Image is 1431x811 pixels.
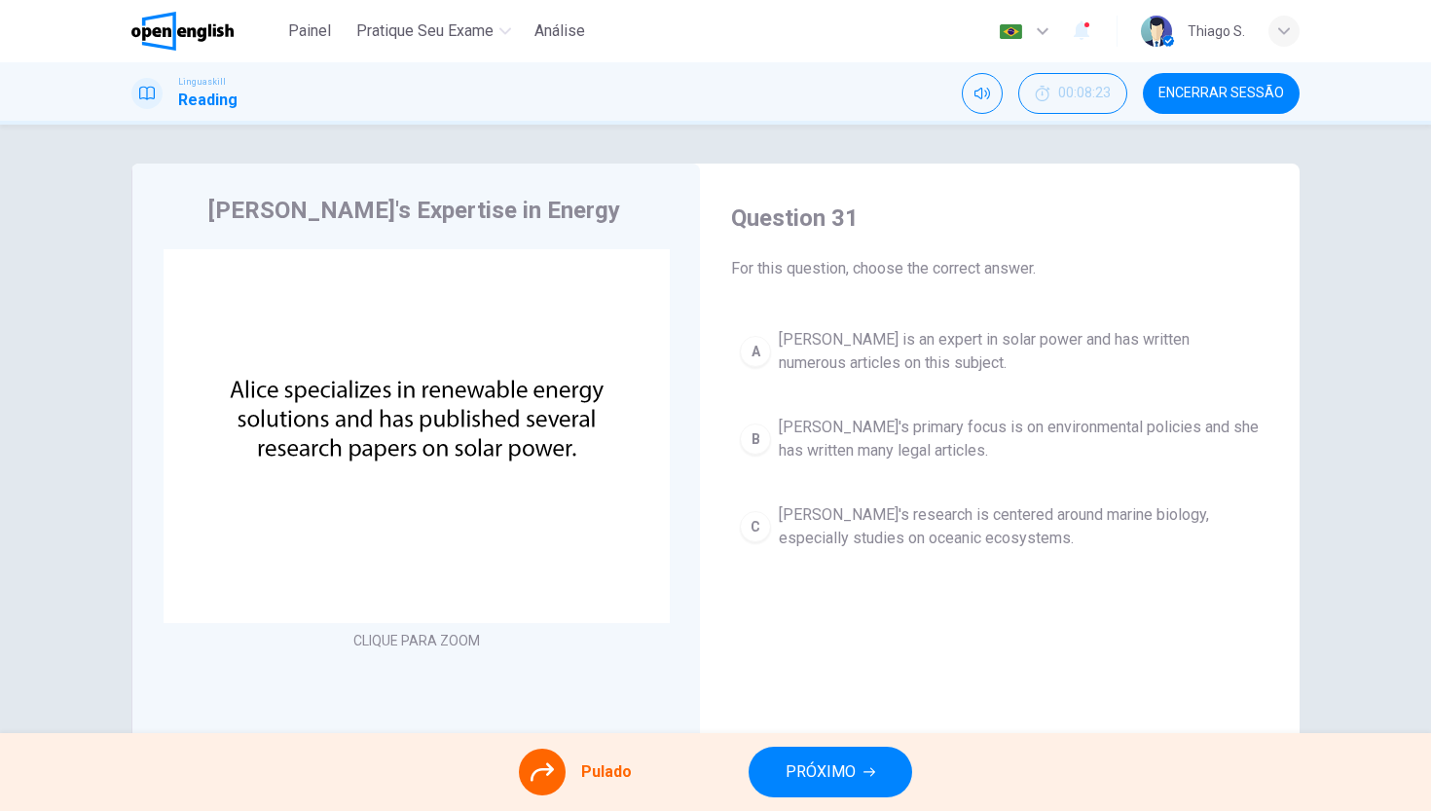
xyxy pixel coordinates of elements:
img: pt [999,24,1023,39]
span: Painel [288,19,331,43]
h4: [PERSON_NAME]'s Expertise in Energy [208,195,620,226]
a: OpenEnglish logo [131,12,278,51]
button: Pratique seu exame [349,14,519,49]
span: Pulado [581,760,632,784]
button: PRÓXIMO [749,747,912,797]
button: 00:08:23 [1018,73,1127,114]
span: For this question, choose the correct answer. [731,257,1268,280]
span: Análise [534,19,585,43]
h1: Reading [178,89,238,112]
button: Encerrar Sessão [1143,73,1300,114]
span: PRÓXIMO [786,758,856,786]
div: Esconder [1018,73,1127,114]
span: 00:08:23 [1058,86,1111,101]
button: Análise [527,14,593,49]
img: Profile picture [1141,16,1172,47]
span: Linguaskill [178,75,226,89]
div: Thiago S. [1188,19,1245,43]
img: OpenEnglish logo [131,12,234,51]
span: Pratique seu exame [356,19,494,43]
div: Silenciar [962,73,1003,114]
h4: Question 31 [731,203,1268,234]
button: Painel [278,14,341,49]
span: Encerrar Sessão [1158,86,1284,101]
